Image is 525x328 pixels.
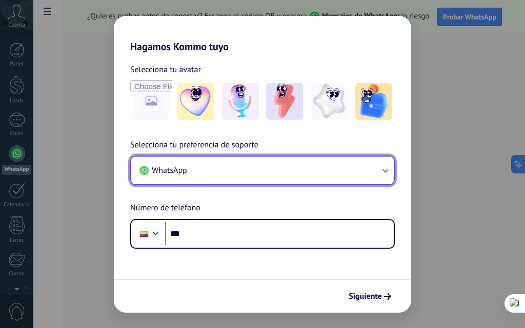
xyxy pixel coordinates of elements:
[311,83,348,120] img: -4.jpeg
[114,16,411,53] h2: Hagamos Kommo tuyo
[134,223,154,245] div: Colombia: + 57
[266,83,303,120] img: -3.jpeg
[152,165,187,176] span: WhatsApp
[130,63,201,76] span: Selecciona tu avatar
[177,83,214,120] img: -1.jpeg
[355,83,392,120] img: -5.jpeg
[349,293,382,300] span: Siguiente
[130,139,258,152] span: Selecciona tu preferencia de soporte
[344,288,396,305] button: Siguiente
[131,157,394,184] button: WhatsApp
[130,202,200,215] span: Número de teléfono
[222,83,259,120] img: -2.jpeg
